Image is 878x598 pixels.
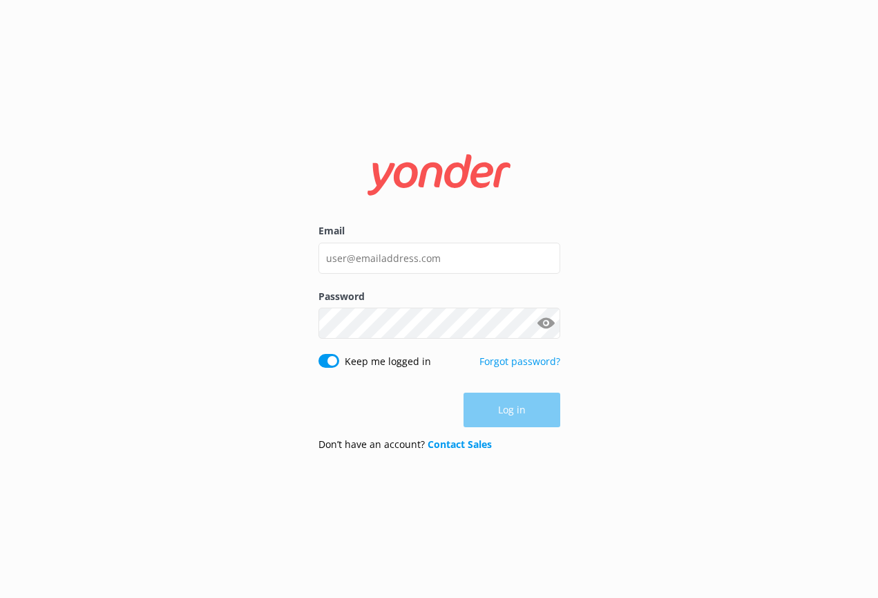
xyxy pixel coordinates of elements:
input: user@emailaddress.com [318,243,560,274]
button: Show password [533,310,560,337]
label: Password [318,289,560,304]
label: Keep me logged in [345,354,431,369]
label: Email [318,223,560,239]
a: Contact Sales [428,438,492,451]
a: Forgot password? [479,355,560,368]
p: Don’t have an account? [318,437,492,452]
